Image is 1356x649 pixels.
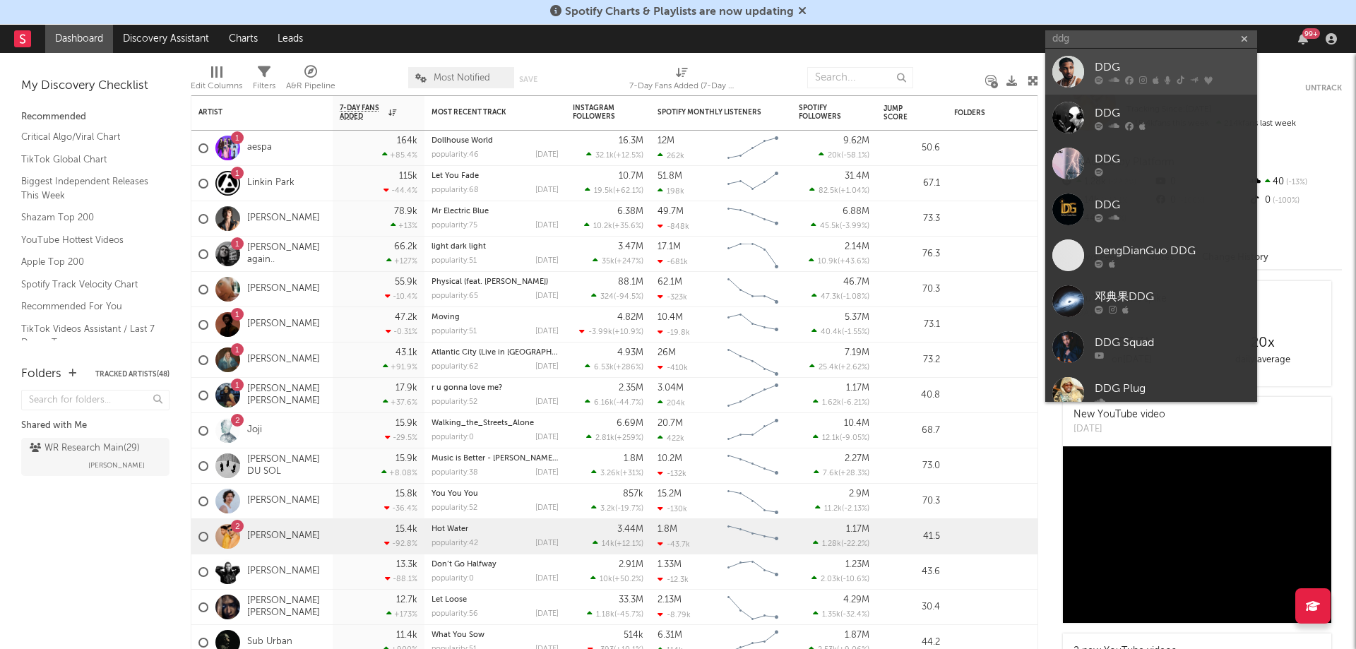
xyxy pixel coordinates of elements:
div: 7-Day Fans Added (7-Day Fans Added) [629,78,735,95]
span: +43.6 % [840,258,867,266]
div: ( ) [593,539,643,548]
div: ( ) [813,539,869,548]
div: 76.3 [884,246,940,263]
div: popularity: 68 [432,186,479,194]
div: ( ) [584,221,643,230]
a: [PERSON_NAME] [247,495,320,507]
div: Instagram Followers [573,104,622,121]
div: A&R Pipeline [286,78,335,95]
button: Untrack [1305,81,1342,95]
svg: Chart title [721,307,785,343]
div: 422k [658,434,684,443]
div: +8.08 % [381,468,417,477]
div: popularity: 0 [432,434,474,441]
span: 47.3k [821,293,840,301]
div: -0.31 % [386,327,417,336]
span: +28.3 % [840,470,867,477]
a: Walking_the_Streets_Alone [432,419,534,427]
div: popularity: 38 [432,469,478,477]
div: DDG Plug [1095,380,1250,397]
a: Critical Algo/Viral Chart [21,129,155,145]
div: [DATE] [535,328,559,335]
div: 40.8 [884,387,940,404]
a: Mr Electric Blue [432,208,489,215]
div: 10.4M [844,419,869,428]
div: Dollhouse World [432,137,559,145]
span: 12.1k [822,434,840,442]
span: -3.99k [588,328,612,336]
div: ( ) [811,221,869,230]
div: 115k [399,172,417,181]
div: ( ) [809,186,869,195]
a: [PERSON_NAME] [247,213,320,225]
div: Folders [21,366,61,383]
span: 1.62k [822,399,841,407]
a: DDG [1045,141,1257,186]
div: 204k [658,398,685,407]
div: Recommended [21,109,169,126]
button: 99+ [1298,33,1308,44]
a: aespa [247,142,272,154]
div: popularity: 65 [432,292,478,300]
div: ( ) [809,256,869,266]
div: 62.1M [658,278,682,287]
div: 46.7M [843,278,869,287]
span: +62.1 % [615,187,641,195]
div: ( ) [591,504,643,513]
div: 1.8M [624,454,643,463]
div: ( ) [811,327,869,336]
span: +259 % [617,434,641,442]
div: ( ) [813,398,869,407]
div: [DATE] [535,186,559,194]
div: 1.17M [846,525,869,534]
div: popularity: 52 [432,504,477,512]
div: 51.8M [658,172,682,181]
span: -94.5 % [616,293,641,301]
span: 3.26k [600,470,620,477]
div: -36.4 % [384,504,417,513]
div: 47.2k [395,313,417,322]
div: 6.88M [843,207,869,216]
span: +35.6 % [614,222,641,230]
div: 15.9k [395,419,417,428]
div: 164k [397,136,417,145]
span: +12.5 % [616,152,641,160]
div: popularity: 52 [432,398,477,406]
a: Charts [219,25,268,53]
svg: Chart title [721,484,785,519]
a: Hot Water [432,525,468,533]
a: [PERSON_NAME] [247,530,320,542]
div: Edit Columns [191,78,242,95]
span: -58.1 % [843,152,867,160]
div: 73.3 [884,210,940,227]
div: -410k [658,363,688,372]
svg: Chart title [721,166,785,201]
a: TikTok Global Chart [21,152,155,167]
a: Joji [247,424,262,436]
span: 32.1k [595,152,614,160]
div: 10.2M [658,454,682,463]
div: -29.5 % [385,433,417,442]
a: [PERSON_NAME] again.. [247,242,326,266]
a: Shazam Top 200 [21,210,155,225]
div: [DATE] [535,398,559,406]
div: ( ) [591,292,643,301]
div: Filters [253,78,275,95]
div: Mr Electric Blue [432,208,559,215]
div: 6.69M [617,419,643,428]
a: [PERSON_NAME] [247,318,320,331]
a: [PERSON_NAME] [247,354,320,366]
div: [DATE] [535,222,559,230]
div: popularity: 51 [432,328,477,335]
div: WR Research Main ( 29 ) [30,440,140,457]
div: [DATE] [535,257,559,265]
div: 4.93M [617,348,643,357]
div: 5.37M [845,313,869,322]
div: ( ) [579,327,643,336]
span: +2.62 % [840,364,867,371]
div: 26M [658,348,676,357]
span: 20k [828,152,841,160]
div: New YouTube video [1073,407,1165,422]
svg: Chart title [721,378,785,413]
div: [DATE] [535,434,559,441]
